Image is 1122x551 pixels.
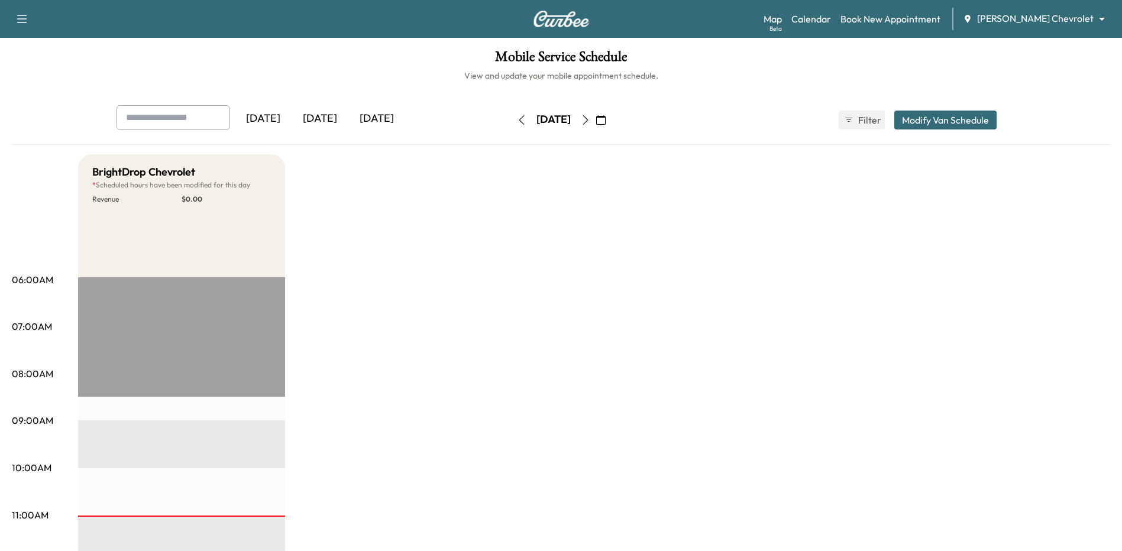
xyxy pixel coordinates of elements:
div: [DATE] [348,105,405,132]
p: 08:00AM [12,367,53,381]
p: 11:00AM [12,508,48,522]
h5: BrightDrop Chevrolet [92,164,195,180]
div: [DATE] [536,112,571,127]
a: Calendar [791,12,831,26]
div: [DATE] [292,105,348,132]
button: Filter [839,111,885,129]
button: Modify Van Schedule [894,111,997,129]
p: Scheduled hours have been modified for this day [92,180,271,190]
a: Book New Appointment [840,12,940,26]
p: 10:00AM [12,461,51,475]
span: Filter [858,113,880,127]
div: Beta [769,24,782,33]
p: 07:00AM [12,319,52,333]
img: Curbee Logo [533,11,590,27]
p: Revenue [92,195,182,204]
h6: View and update your mobile appointment schedule. [12,70,1110,82]
span: [PERSON_NAME] Chevrolet [977,12,1094,25]
a: MapBeta [764,12,782,26]
p: 09:00AM [12,413,53,427]
p: $ 0.00 [182,195,271,204]
p: 06:00AM [12,273,53,287]
h1: Mobile Service Schedule [12,50,1110,70]
div: [DATE] [235,105,292,132]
